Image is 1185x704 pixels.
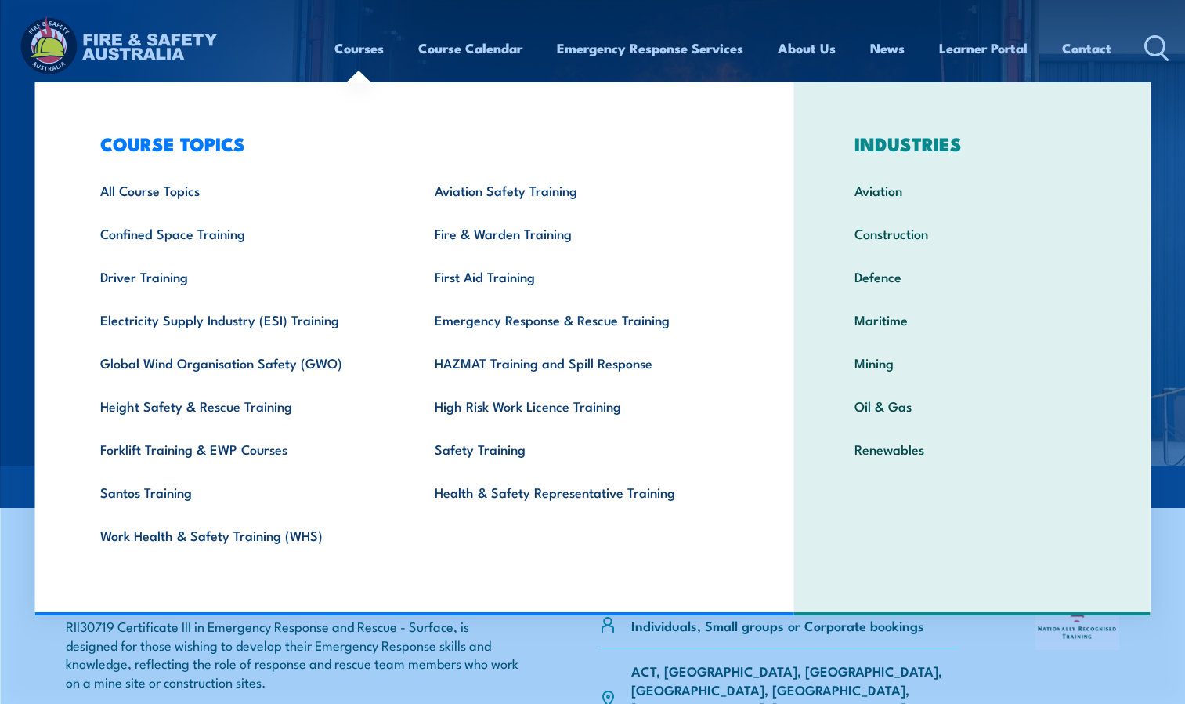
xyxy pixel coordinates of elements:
a: Emergency Response & Rescue Training [410,298,745,341]
a: Defence [830,255,1115,298]
a: Learner Portal [939,27,1028,69]
h3: INDUSTRIES [830,132,1115,154]
h3: COURSE TOPICS [76,132,745,154]
a: Work Health & Safety Training (WHS) [76,513,410,557]
a: Santos Training [76,470,410,513]
a: Height Safety & Rescue Training [76,384,410,427]
a: Course Calendar [418,27,522,69]
a: Mining [830,341,1115,384]
a: Driver Training [76,255,410,298]
a: News [870,27,905,69]
a: About Us [778,27,836,69]
a: All Course Topics [76,169,410,212]
a: Renewables [830,427,1115,470]
a: Safety Training [410,427,745,470]
a: Emergency Response Services [557,27,743,69]
a: Aviation Safety Training [410,169,745,212]
a: Forklift Training & EWP Courses [76,427,410,470]
a: Aviation [830,169,1115,212]
a: Courses [334,27,384,69]
a: Global Wind Organisation Safety (GWO) [76,341,410,384]
a: Maritime [830,298,1115,341]
a: Health & Safety Representative Training [410,470,745,513]
a: First Aid Training [410,255,745,298]
a: Construction [830,212,1115,255]
a: Contact [1062,27,1111,69]
a: Confined Space Training [76,212,410,255]
a: High Risk Work Licence Training [410,384,745,427]
a: HAZMAT Training and Spill Response [410,341,745,384]
a: Oil & Gas [830,384,1115,427]
p: Individuals, Small groups or Corporate bookings [631,616,924,634]
a: Electricity Supply Industry (ESI) Training [76,298,410,341]
a: Fire & Warden Training [410,212,745,255]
